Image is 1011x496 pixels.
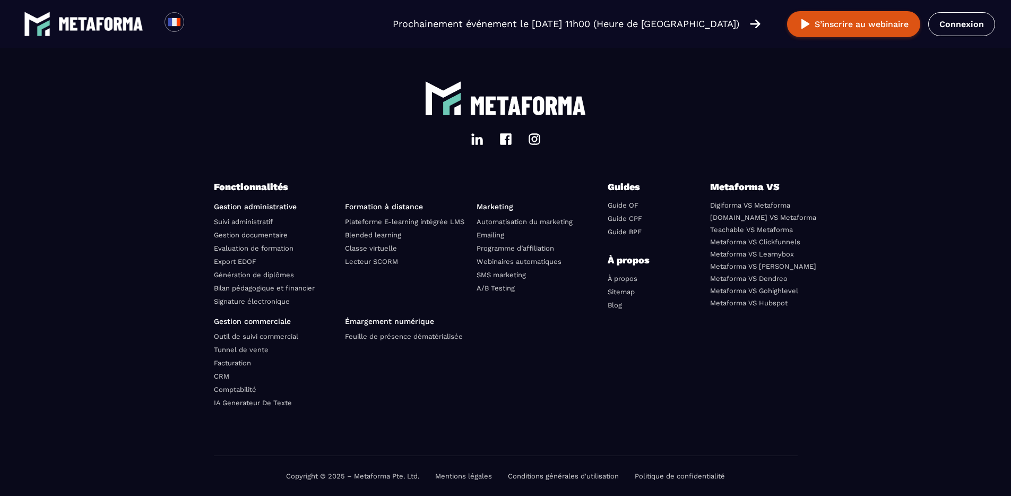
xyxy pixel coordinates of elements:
img: facebook [499,133,512,146]
a: Blended learning [345,231,401,239]
a: [DOMAIN_NAME] VS Metaforma [710,213,816,221]
a: Guide CPF [608,215,642,223]
a: Programme d’affiliation [477,244,554,252]
a: Export EDOF [214,258,256,266]
p: Émargement numérique [345,317,469,326]
a: Teachable VS Metaforma [710,226,793,234]
img: instagram [528,133,541,146]
a: Webinaires automatiques [477,258,561,266]
a: Mentions légales [435,472,492,480]
a: IA Generateur De Texte [214,399,292,407]
p: À propos [608,253,671,268]
a: CRM [214,372,229,380]
img: play [799,18,812,31]
a: SMS marketing [477,271,526,279]
a: Evaluation de formation [214,244,293,252]
a: Facturation [214,359,251,367]
a: Tunnel de vente [214,346,269,354]
a: Metaforma VS [PERSON_NAME] [710,262,816,270]
a: Metaforma VS Dendreo [710,275,788,283]
p: Gestion commerciale [214,317,338,326]
p: Copyright © 2025 – Metaforma Pte. Ltd. [286,472,419,480]
a: Guide BPF [608,228,642,236]
a: Plateforme E-learning intégrée LMS [345,218,464,226]
img: arrow-right [750,18,761,30]
a: Automatisation du marketing [477,218,573,226]
p: Fonctionnalités [214,179,608,194]
a: Guide OF [608,201,638,209]
p: Marketing [477,202,600,211]
a: Classe virtuelle [345,244,397,252]
a: Outil de suivi commercial [214,332,298,340]
p: Guides [608,179,671,194]
img: logo [58,17,143,31]
p: Gestion administrative [214,202,338,211]
a: Metaforma VS Hubspot [710,299,788,307]
img: logo [470,96,586,115]
a: Génération de diplômes [214,271,294,279]
input: Search for option [193,18,201,30]
a: Lecteur SCORM [345,258,398,266]
div: Search for option [184,12,210,36]
a: Feuille de présence dématérialisée [345,332,463,340]
img: fr [168,15,181,29]
a: Sitemap [608,288,635,296]
a: Blog [608,301,622,309]
a: Connexion [928,12,995,36]
a: Metaforma VS Gohighlevel [710,287,798,295]
a: Metaforma VS Clickfunnels [710,238,800,246]
a: Signature électronique [214,297,290,305]
img: logo [425,80,462,117]
a: À propos [608,275,637,283]
a: Bilan pédagogique et financier [214,284,315,292]
p: Formation à distance [345,202,469,211]
button: S’inscrire au webinaire [787,11,920,37]
a: Comptabilité [214,386,256,394]
img: linkedin [471,133,483,146]
a: Emailing [477,231,504,239]
a: A/B Testing [477,284,515,292]
a: Gestion documentaire [214,231,288,239]
img: logo [24,11,50,37]
a: Politique de confidentialité [635,472,725,480]
a: Suivi administratif [214,218,273,226]
p: Prochainement événement le [DATE] 11h00 (Heure de [GEOGRAPHIC_DATA]) [393,16,739,31]
a: Digiforma VS Metaforma [710,201,790,209]
p: Metaforma VS [710,179,798,194]
a: Metaforma VS Learnybox [710,250,794,258]
a: Conditions générales d'utilisation [508,472,619,480]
